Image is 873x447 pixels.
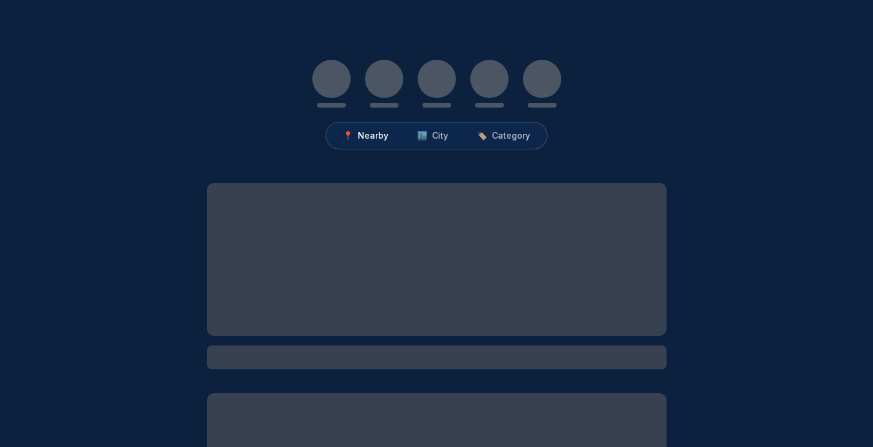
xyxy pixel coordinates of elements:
button: 🏷️Category [463,125,545,146]
span: 📍 [343,130,353,142]
span: Nearby [358,130,388,142]
button: 🏙️City [403,125,463,146]
span: 🏷️ [477,130,487,142]
span: 🏙️ [417,130,427,142]
span: City [432,130,448,142]
button: 📍Nearby [328,125,403,146]
span: Category [492,130,530,142]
